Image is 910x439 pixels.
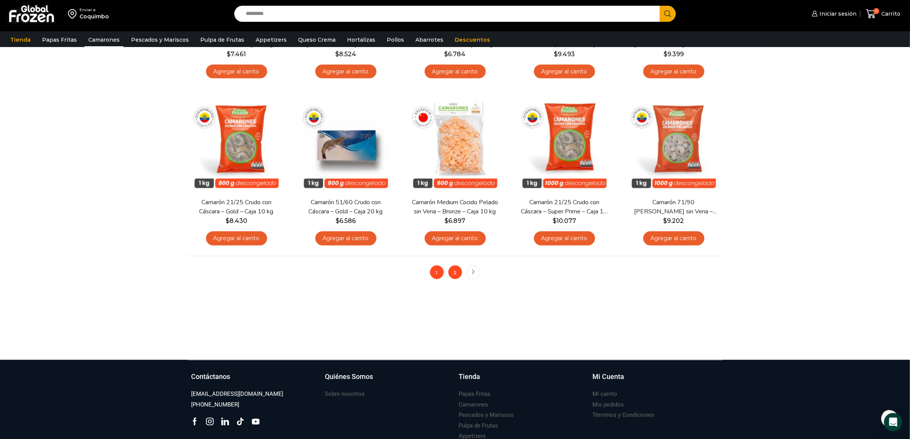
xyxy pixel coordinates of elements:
a: Mi Cuenta [593,372,719,389]
span: $ [553,217,556,224]
h3: Mis pedidos [593,401,624,409]
a: Agregar al carrito: “Camarón 26/30 Crudo con Cáscara - Super Prime - Caja 10 kg” [534,65,595,79]
button: Search button [660,6,676,22]
a: Agregar al carrito: “Camarón Medium Cocido Pelado sin Vena - Bronze - Caja 10 kg” [425,231,486,246]
a: Iniciar sesión [810,6,856,21]
a: Sobre nosotros [325,389,365,399]
a: [EMAIL_ADDRESS][DOMAIN_NAME] [191,389,284,399]
a: Camarones [84,33,123,47]
a: Mi carrito [593,389,618,399]
a: Hortalizas [343,33,379,47]
bdi: 6.897 [445,217,466,224]
bdi: 8.524 [335,50,356,58]
span: $ [445,217,449,224]
bdi: 6.784 [444,50,466,58]
a: 0 Carrito [864,5,902,23]
a: Abarrotes [412,33,447,47]
h3: Mi carrito [593,390,618,398]
a: Agregar al carrito: “Camarón 36/40 Crudo Pelado sin Vena - Gold - Caja 10 kg” [643,65,704,79]
a: Pollos [383,33,408,47]
a: Agregar al carrito: “Camarón 51/60 Crudo con Cáscara - Gold - Caja 20 kg” [315,231,376,246]
span: $ [227,50,231,58]
bdi: 10.077 [553,217,576,224]
a: Tienda [6,33,34,47]
div: Open Intercom Messenger [884,413,902,431]
h3: Papas Fritas [459,390,491,398]
span: $ [225,217,229,224]
a: Agregar al carrito: “Camarón 36/40 Crudo con Cáscara - Gold - Caja 10 kg” [206,65,267,79]
a: Pulpa de Frutas [459,421,498,431]
span: 1 [430,265,444,279]
a: Papas Fritas [38,33,81,47]
a: Contáctanos [191,372,318,389]
h3: Contáctanos [191,372,230,382]
a: Appetizers [252,33,290,47]
span: $ [336,217,339,224]
h3: Quiénes Somos [325,372,373,382]
div: Coquimbo [79,13,109,20]
span: Carrito [879,10,900,18]
a: Agregar al carrito: “Camarón 21/25 Crudo con Cáscara - Super Prime - Caja 10 kg” [534,231,595,246]
a: Quiénes Somos [325,372,451,389]
a: Pulpa de Frutas [196,33,248,47]
h3: [PHONE_NUMBER] [191,401,240,409]
a: Pescados y Mariscos [459,410,514,420]
h3: Pescados y Mariscos [459,411,514,419]
span: $ [335,50,339,58]
a: Agregar al carrito: “Camarón 21/25 Crudo con Cáscara - Gold - Caja 10 kg” [206,231,267,246]
h3: Mi Cuenta [593,372,625,382]
bdi: 9.493 [554,50,575,58]
a: Camarón 21/25 Crudo con Cáscara – Gold – Caja 10 kg [192,198,280,216]
a: Queso Crema [294,33,339,47]
span: $ [554,50,558,58]
a: Camarón 51/60 Crudo con Cáscara – Gold – Caja 20 kg [302,198,389,216]
a: Agregar al carrito: “Camarón 71/90 Crudo Pelado sin Vena - Super Prime - Caja 10 kg” [643,231,704,246]
h3: Camarones [459,401,488,409]
div: Enviar a [79,7,109,13]
a: Mis pedidos [593,400,624,410]
a: Camarones [459,400,488,410]
span: Iniciar sesión [818,10,856,18]
a: [PHONE_NUMBER] [191,400,240,410]
h3: Pulpa de Frutas [459,422,498,430]
a: Pescados y Mariscos [127,33,193,47]
a: Descuentos [451,33,494,47]
a: Camarón 21/25 Crudo con Cáscara – Super Prime – Caja 10 kg [520,198,608,216]
span: $ [663,217,667,224]
span: $ [444,50,448,58]
a: Papas Fritas [459,389,491,399]
bdi: 7.461 [227,50,246,58]
a: Tienda [459,372,585,389]
bdi: 6.586 [336,217,356,224]
h3: [EMAIL_ADDRESS][DOMAIN_NAME] [191,390,284,398]
bdi: 9.399 [663,50,684,58]
a: Camarón 71/90 [PERSON_NAME] sin Vena – Super Prime – Caja 10 kg [629,198,717,216]
span: 0 [873,8,879,14]
a: Agregar al carrito: “Camarón 36/40 Crudo con Cáscara - Silver - Caja 10 kg” [425,65,486,79]
h3: Términos y Condiciones [593,411,655,419]
bdi: 9.202 [663,217,684,224]
a: Agregar al carrito: “Camarón 36/40 Crudo Pelado sin Vena - Silver - Caja 10 kg” [315,65,376,79]
span: $ [663,50,667,58]
h3: Sobre nosotros [325,390,365,398]
a: Camarón Medium Cocido Pelado sin Vena – Bronze – Caja 10 kg [411,198,499,216]
bdi: 8.430 [225,217,247,224]
a: Términos y Condiciones [593,410,655,420]
a: 2 [448,265,462,279]
h3: Tienda [459,372,480,382]
img: address-field-icon.svg [68,7,79,20]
